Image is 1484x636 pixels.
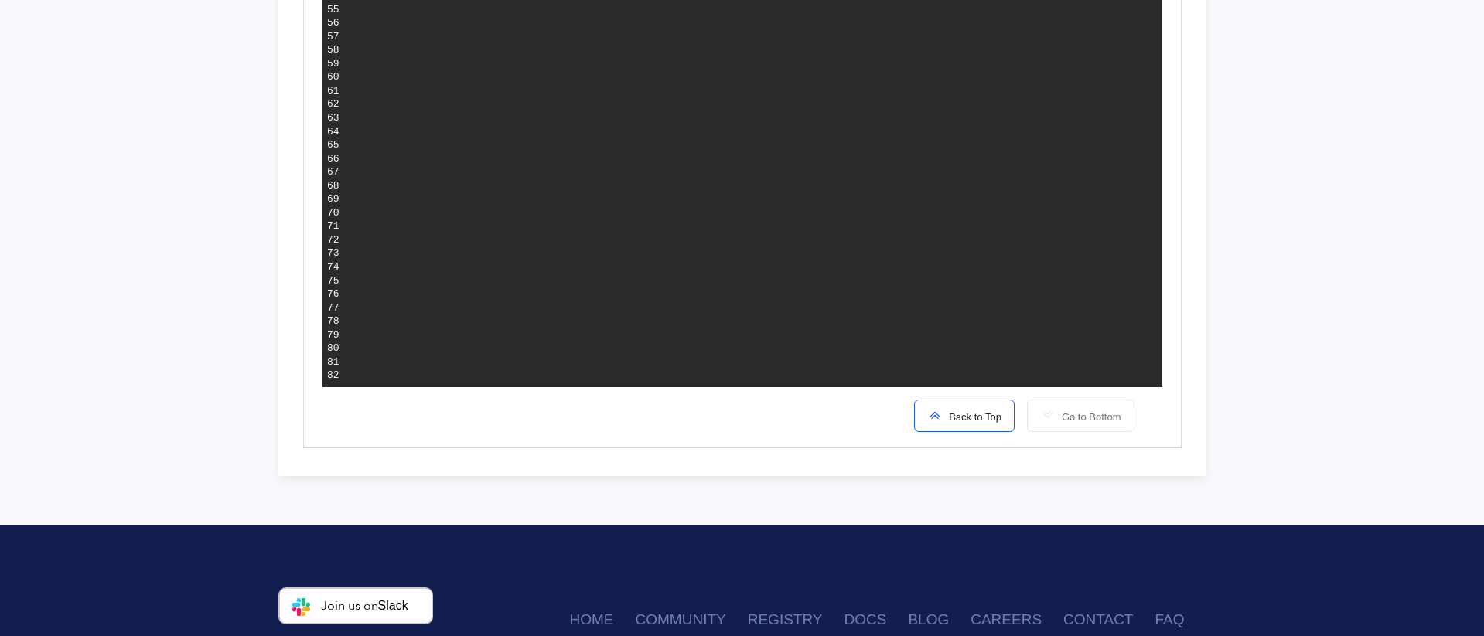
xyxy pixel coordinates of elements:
[327,138,339,152] div: 65
[327,192,339,206] div: 69
[327,342,339,355] div: 80
[327,233,339,247] div: 72
[327,125,339,139] div: 64
[327,315,339,328] div: 78
[327,355,339,369] div: 81
[327,43,339,57] div: 58
[327,84,339,98] div: 61
[327,57,339,71] div: 59
[327,274,339,288] div: 75
[1027,400,1134,432] button: Go to Bottom
[278,587,433,624] a: Join us onSlack
[327,287,339,301] div: 76
[327,206,339,220] div: 70
[327,97,339,111] div: 62
[327,30,339,44] div: 57
[327,301,339,315] div: 77
[327,3,339,17] div: 55
[327,111,339,125] div: 63
[327,179,339,193] div: 68
[927,407,943,423] img: scroll-to-icon.svg
[327,260,339,274] div: 74
[1040,407,1056,423] img: scroll-to-icon-light-gray.svg
[327,219,339,233] div: 71
[327,16,339,30] div: 56
[943,411,1001,423] span: Back to Top
[327,247,339,260] div: 73
[327,165,339,179] div: 67
[1056,411,1121,423] span: Go to Bottom
[327,328,339,342] div: 79
[327,152,339,166] div: 66
[327,369,339,383] div: 82
[378,599,408,612] span: Slack
[327,70,339,84] div: 60
[914,400,1015,432] button: Back to Top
